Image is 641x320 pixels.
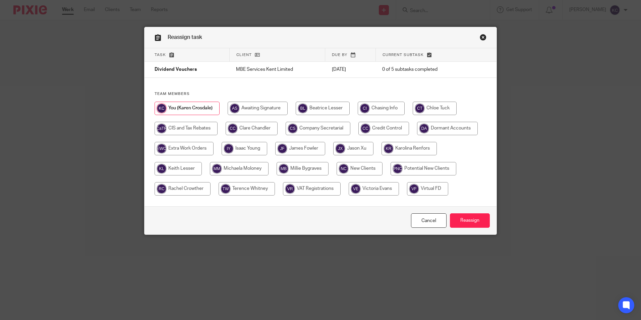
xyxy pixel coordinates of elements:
[155,67,197,72] span: Dividend Vouchers
[332,53,347,57] span: Due by
[332,66,369,73] p: [DATE]
[168,35,202,40] span: Reassign task
[236,53,252,57] span: Client
[383,53,424,57] span: Current subtask
[155,53,166,57] span: Task
[155,91,486,97] h4: Team members
[411,213,447,228] a: Close this dialog window
[236,66,318,73] p: MBE Services Kent Limited
[375,62,469,78] td: 0 of 5 subtasks completed
[450,213,490,228] input: Reassign
[480,34,486,43] a: Close this dialog window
